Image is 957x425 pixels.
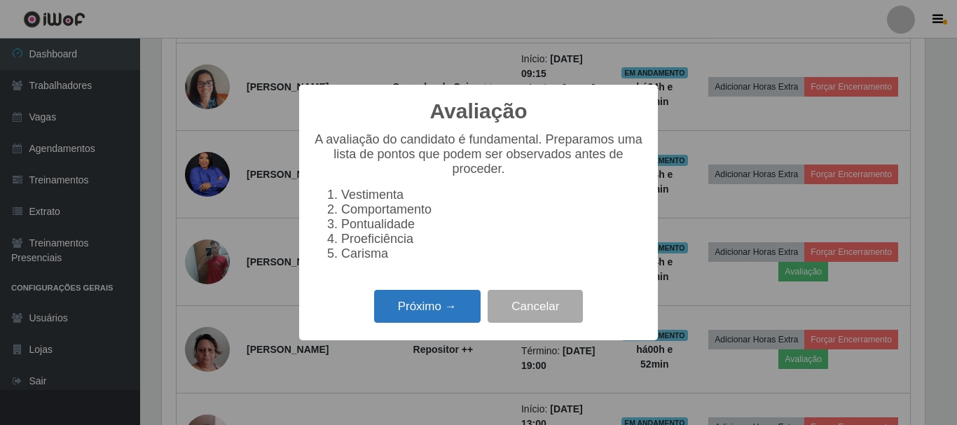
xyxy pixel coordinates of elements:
li: Carisma [341,246,644,261]
li: Pontualidade [341,217,644,232]
li: Proeficiência [341,232,644,246]
button: Próximo → [374,290,481,323]
li: Vestimenta [341,188,644,202]
button: Cancelar [488,290,583,323]
li: Comportamento [341,202,644,217]
h2: Avaliação [430,99,528,124]
p: A avaliação do candidato é fundamental. Preparamos uma lista de pontos que podem ser observados a... [313,132,644,176]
